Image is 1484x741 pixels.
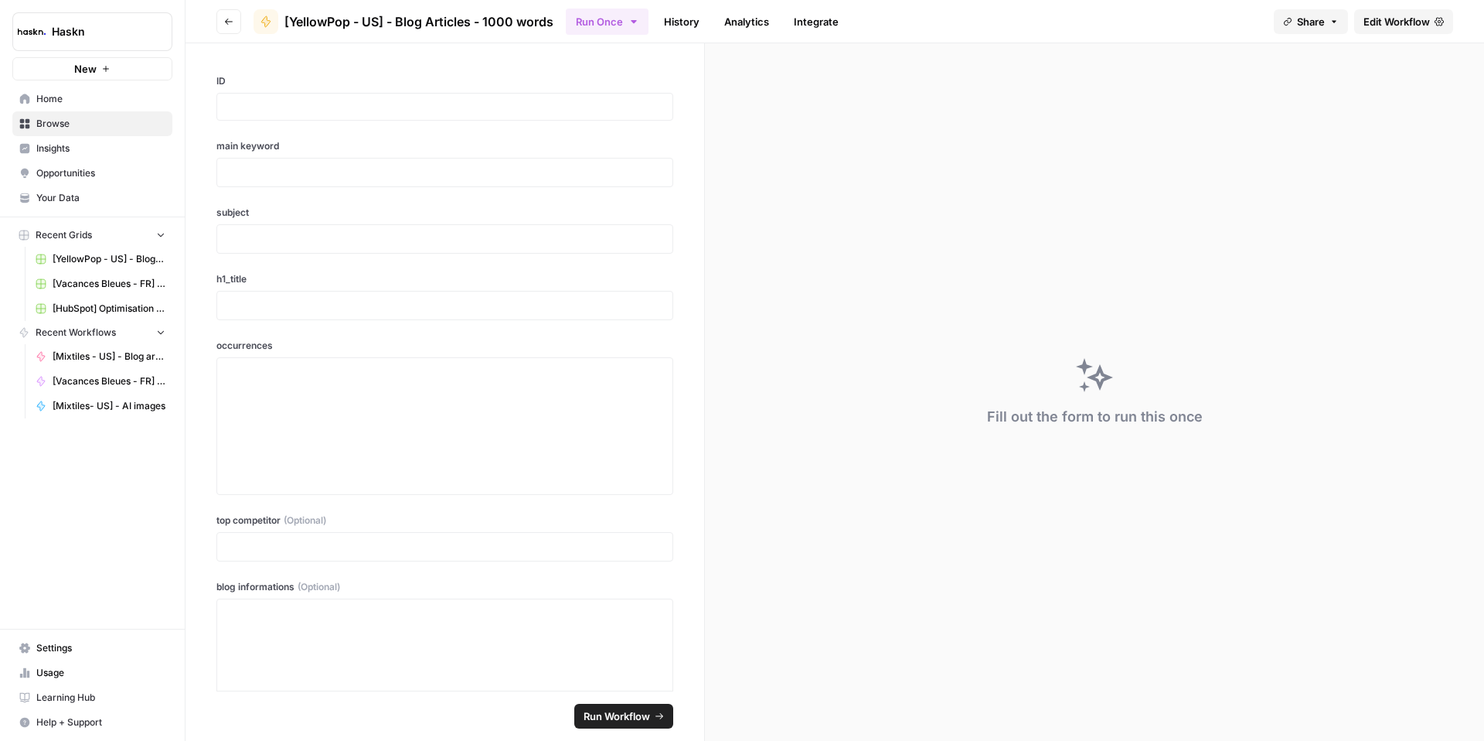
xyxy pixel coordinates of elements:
[655,9,709,34] a: History
[36,117,165,131] span: Browse
[53,277,165,291] span: [Vacances Bleues - FR] Pages refonte sites hôtels - [GEOGRAPHIC_DATA]
[1297,14,1325,29] span: Share
[53,302,165,316] span: [HubSpot] Optimisation - Articles de blog (V2) Grid
[284,514,326,528] span: (Optional)
[12,710,172,735] button: Help + Support
[53,374,165,388] span: [Vacances Bleues - FR] Pages refonte sites hôtels - [GEOGRAPHIC_DATA]
[53,399,165,413] span: [Mixtiles- US] - AI images
[36,142,165,155] span: Insights
[12,186,172,210] a: Your Data
[987,406,1203,428] div: Fill out the form to run this once
[29,271,172,296] a: [Vacances Bleues - FR] Pages refonte sites hôtels - [GEOGRAPHIC_DATA]
[36,326,116,340] span: Recent Workflows
[12,12,172,51] button: Workspace: Haskn
[216,272,673,286] label: h1_title
[715,9,778,34] a: Analytics
[12,636,172,661] a: Settings
[36,715,165,729] span: Help + Support
[12,685,172,710] a: Learning Hub
[12,111,172,136] a: Browse
[36,666,165,680] span: Usage
[12,87,172,111] a: Home
[36,641,165,655] span: Settings
[12,224,172,247] button: Recent Grids
[36,166,165,180] span: Opportunities
[216,514,673,528] label: top competitor
[785,9,848,34] a: Integrate
[12,161,172,186] a: Opportunities
[1274,9,1348,34] button: Share
[216,580,673,594] label: blog informations
[36,92,165,106] span: Home
[52,24,145,39] span: Haskn
[74,61,97,77] span: New
[53,350,165,364] span: [Mixtiles - US] - Blog articles
[1354,9,1453,34] a: Edit Workflow
[566,9,648,35] button: Run Once
[12,57,172,80] button: New
[216,339,673,353] label: occurrences
[36,228,92,242] span: Recent Grids
[29,247,172,271] a: [YellowPop - US] - Blog Articles - 1000 words
[1363,14,1430,29] span: Edit Workflow
[36,691,165,705] span: Learning Hub
[29,394,172,418] a: [Mixtiles- US] - AI images
[584,709,650,724] span: Run Workflow
[284,12,553,31] span: [YellowPop - US] - Blog Articles - 1000 words
[216,139,673,153] label: main keyword
[298,580,340,594] span: (Optional)
[53,252,165,266] span: [YellowPop - US] - Blog Articles - 1000 words
[12,136,172,161] a: Insights
[12,321,172,344] button: Recent Workflows
[29,296,172,321] a: [HubSpot] Optimisation - Articles de blog (V2) Grid
[216,206,673,220] label: subject
[574,704,673,729] button: Run Workflow
[18,18,46,46] img: Haskn Logo
[254,9,553,34] a: [YellowPop - US] - Blog Articles - 1000 words
[216,74,673,88] label: ID
[29,344,172,369] a: [Mixtiles - US] - Blog articles
[29,369,172,394] a: [Vacances Bleues - FR] Pages refonte sites hôtels - [GEOGRAPHIC_DATA]
[12,661,172,685] a: Usage
[36,191,165,205] span: Your Data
